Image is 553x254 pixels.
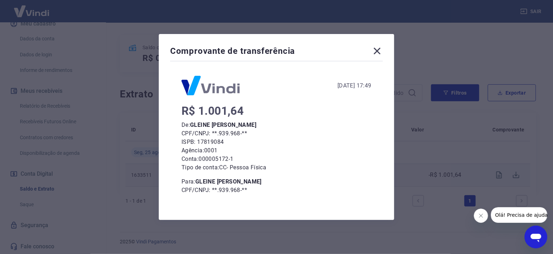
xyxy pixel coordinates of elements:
[195,178,262,185] b: GLEINE [PERSON_NAME]
[525,226,547,248] iframe: Botão para abrir a janela de mensagens
[181,121,372,129] p: De:
[181,186,372,194] p: CPF/CNPJ: **.939.968-**
[337,81,372,90] div: [DATE] 17:49
[181,177,372,186] p: Para:
[181,129,372,138] p: CPF/CNPJ: **.939.968-**
[181,138,372,146] p: ISPB: 17819084
[190,122,256,128] b: GLEINE [PERSON_NAME]
[181,163,372,172] p: Tipo de conta: CC - Pessoa Física
[4,5,60,11] span: Olá! Precisa de ajuda?
[474,209,488,223] iframe: Fechar mensagem
[181,104,244,118] span: R$ 1.001,64
[181,76,240,95] img: Logo
[181,155,372,163] p: Conta: 000005172-1
[491,207,547,223] iframe: Mensagem da empresa
[170,45,383,60] div: Comprovante de transferência
[181,146,372,155] p: Agência: 0001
